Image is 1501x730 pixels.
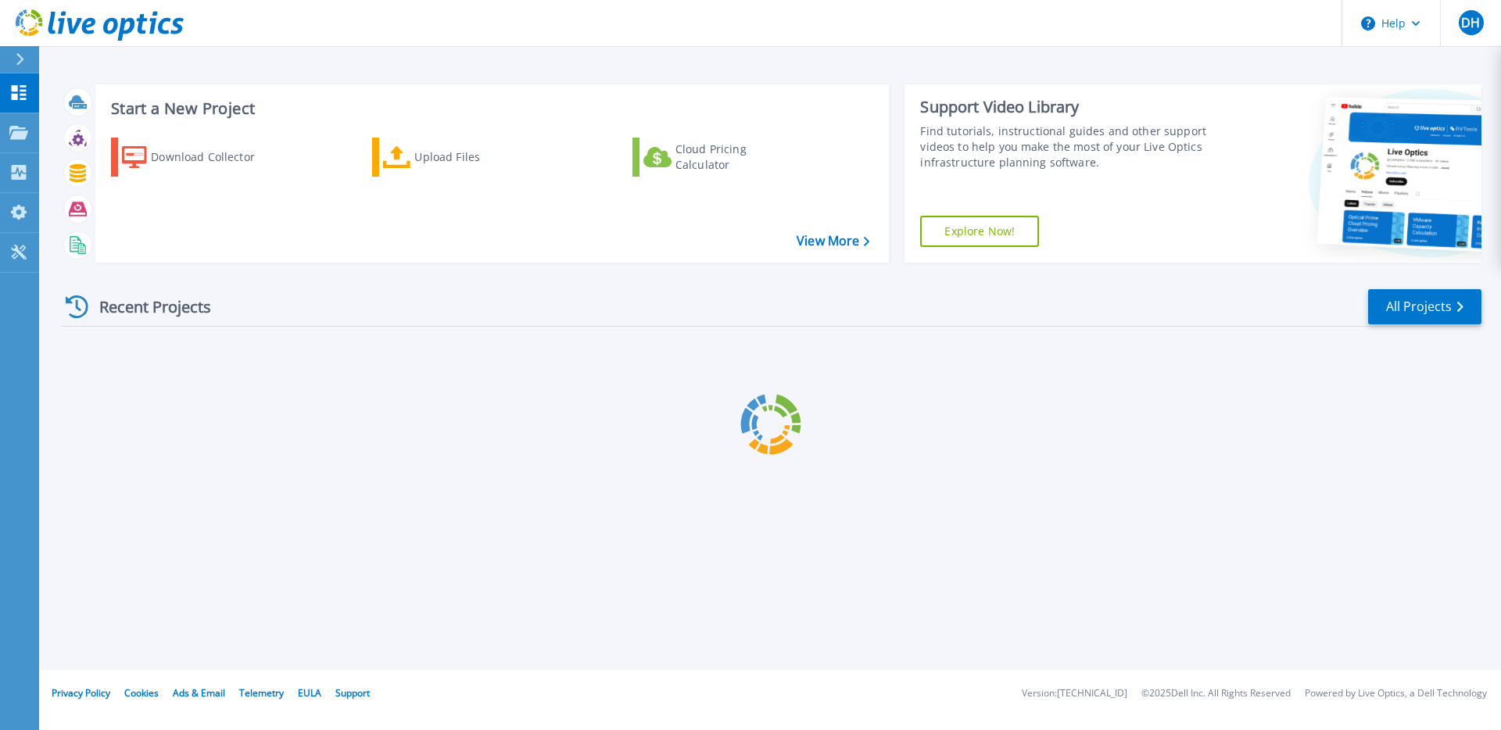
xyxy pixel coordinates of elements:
span: DH [1461,16,1480,29]
div: Recent Projects [60,288,232,326]
a: Cookies [124,686,159,700]
div: Find tutorials, instructional guides and other support videos to help you make the most of your L... [920,123,1214,170]
a: Download Collector [111,138,285,177]
a: Upload Files [372,138,546,177]
a: Explore Now! [920,216,1039,247]
div: Upload Files [414,141,539,173]
a: Privacy Policy [52,686,110,700]
li: Powered by Live Optics, a Dell Technology [1305,689,1487,699]
a: All Projects [1368,289,1481,324]
a: Telemetry [239,686,284,700]
a: Support [335,686,370,700]
div: Support Video Library [920,97,1214,117]
li: © 2025 Dell Inc. All Rights Reserved [1141,689,1291,699]
li: Version: [TECHNICAL_ID] [1022,689,1127,699]
a: View More [797,234,869,249]
div: Download Collector [151,141,276,173]
h3: Start a New Project [111,100,869,117]
a: EULA [298,686,321,700]
a: Ads & Email [173,686,225,700]
div: Cloud Pricing Calculator [675,141,801,173]
a: Cloud Pricing Calculator [632,138,807,177]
